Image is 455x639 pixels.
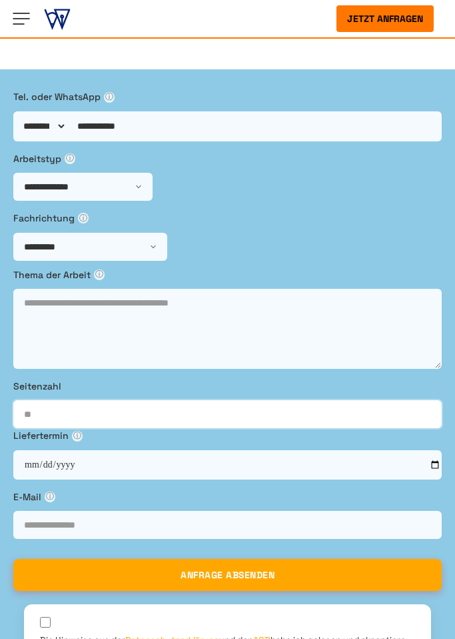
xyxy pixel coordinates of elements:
span: ⓘ [94,269,105,280]
span: ⓘ [45,492,55,502]
label: E-Mail [13,490,442,504]
span: ⓘ [78,213,89,223]
img: Menu open [11,8,32,29]
button: Jetzt anfragen [336,5,434,32]
label: Fachrichtung [13,211,442,225]
label: Arbeitstyp [13,151,442,166]
span: ⓘ [72,431,83,442]
label: Liefertermin [13,428,442,443]
span: ⓘ [104,92,115,103]
img: ghostwriter-österreich [44,5,71,32]
span: ⓘ [65,153,75,164]
label: Seitenzahl [13,379,442,394]
button: ANFRAGE ABSENDEN [13,559,442,591]
label: Thema der Arbeit [13,267,442,282]
label: Tel. oder WhatsApp [13,89,442,104]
